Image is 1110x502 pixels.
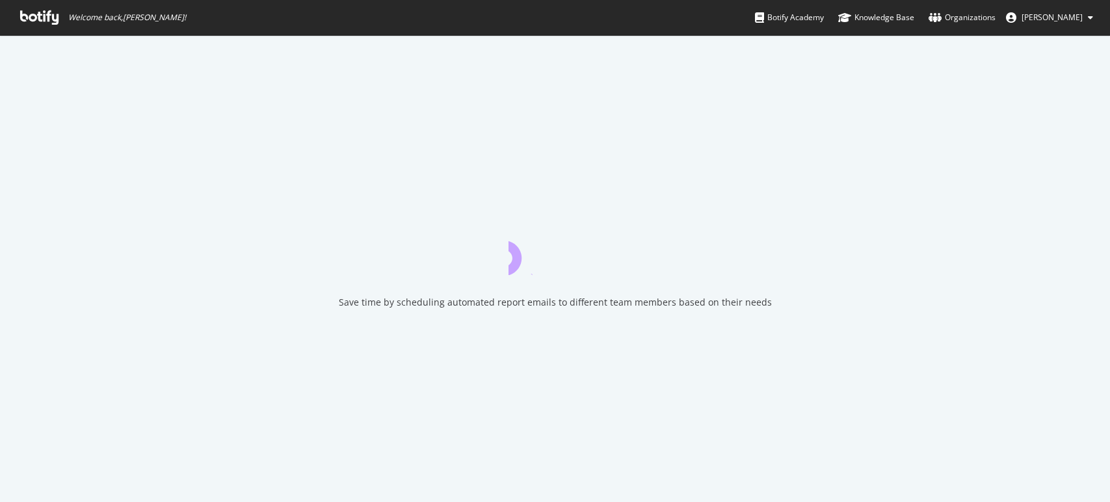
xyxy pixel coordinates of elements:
[929,11,996,24] div: Organizations
[996,7,1103,28] button: [PERSON_NAME]
[509,228,602,275] div: animation
[755,11,824,24] div: Botify Academy
[838,11,914,24] div: Knowledge Base
[339,296,772,309] div: Save time by scheduling automated report emails to different team members based on their needs
[68,12,186,23] span: Welcome back, [PERSON_NAME] !
[1022,12,1083,23] span: Michalla Mannino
